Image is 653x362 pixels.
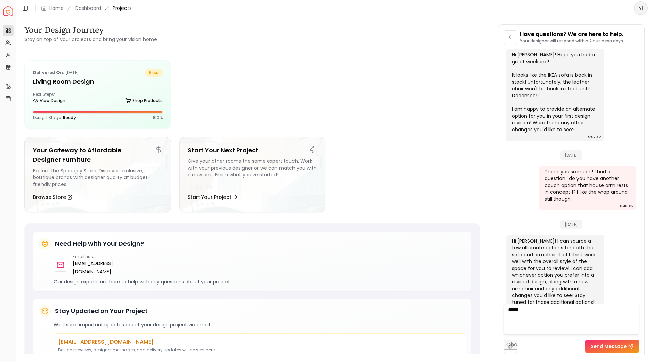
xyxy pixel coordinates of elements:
[33,190,73,204] button: Browse Store
[24,137,171,212] a: Your Gateway to Affordable Designer FurnitureExplore the Spacejoy Store. Discover exclusive, bout...
[588,134,601,140] div: 9:07 AM
[520,38,624,44] p: Your designer will respond within 2 business days.
[54,321,466,328] p: We'll send important updates about your design project via email:
[33,167,163,188] div: Explore the Spacejoy Store. Discover exclusive, boutique brands with designer quality at budget-f...
[113,5,132,12] span: Projects
[33,77,163,86] h5: Living Room design
[560,150,582,160] span: [DATE]
[33,115,76,120] p: Design Stage:
[145,69,163,77] span: bliss
[545,168,630,202] div: Thank you so much! I had a question ' do you have another couch option that house arm rests in co...
[58,347,462,353] p: Design previews, designer messages, and delivery updates will be sent here
[188,190,238,204] button: Start Your Project
[55,306,148,316] h5: Stay Updated on Your Project
[73,259,149,276] a: [EMAIL_ADDRESS][DOMAIN_NAME]
[125,96,163,105] a: Shop Products
[520,30,624,38] p: Have questions? We are here to help.
[24,36,157,43] small: Stay on top of your projects and bring your vision home
[33,92,163,105] div: Next Steps:
[512,51,597,133] div: Hi [PERSON_NAME]! Hope you had a great weekend! It looks like the IKEA sofa is back in stock! Unf...
[54,278,466,285] p: Our design experts are here to help with any questions about your project.
[73,254,149,259] p: Email us at
[33,70,64,75] b: Delivered on:
[33,96,65,105] a: View Design
[24,24,157,35] h3: Your Design Journey
[58,338,462,346] p: [EMAIL_ADDRESS][DOMAIN_NAME]
[41,5,132,12] nav: breadcrumb
[635,2,647,14] span: NI
[560,220,582,229] span: [DATE]
[3,6,13,16] a: Spacejoy
[188,158,317,188] div: Give your other rooms the same expert touch. Work with your previous designer or we can match you...
[33,69,79,77] p: [DATE]
[634,1,648,15] button: NI
[153,115,163,120] p: 100 %
[3,6,13,16] img: Spacejoy Logo
[179,137,326,212] a: Start Your Next ProjectGive your other rooms the same expert touch. Work with your previous desig...
[63,115,76,120] span: Ready
[49,5,64,12] a: Home
[188,145,317,155] h5: Start Your Next Project
[620,203,634,210] div: 8:48 PM
[585,340,639,353] button: Send Message
[33,145,163,165] h5: Your Gateway to Affordable Designer Furniture
[75,5,101,12] a: Dashboard
[55,239,144,248] h5: Need Help with Your Design?
[512,238,597,306] div: Hi [PERSON_NAME]! I can source a few alternate options for both the sofa and armchair that I thin...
